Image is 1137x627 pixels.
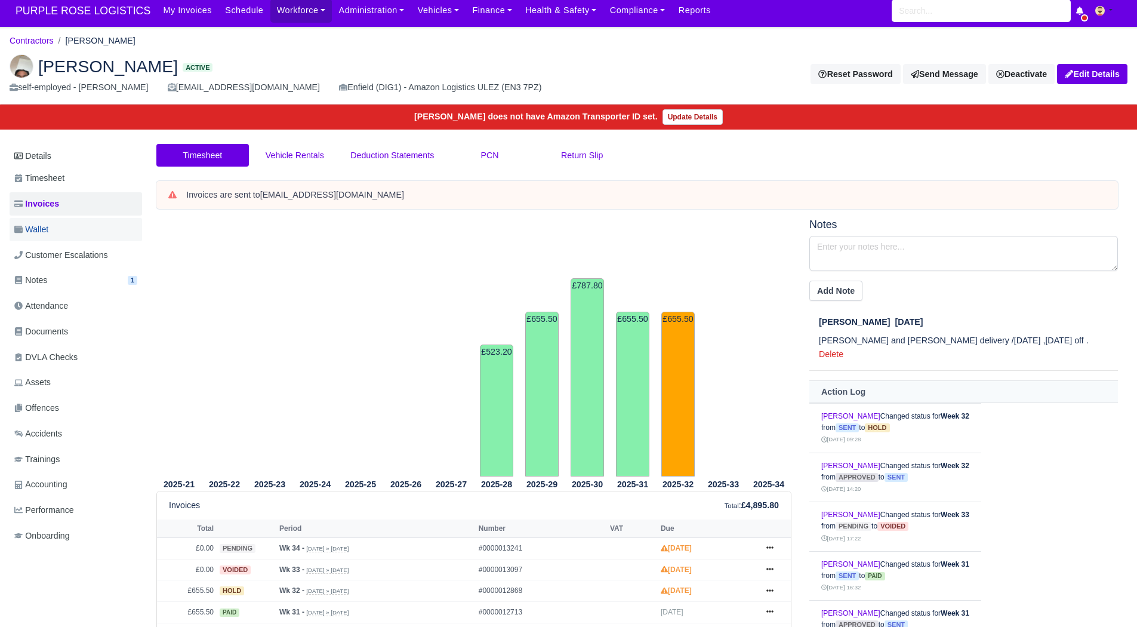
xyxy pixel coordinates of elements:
[202,477,247,491] th: 2025-22
[220,565,251,574] span: voided
[571,278,604,477] td: £787.80
[811,64,900,84] button: Reset Password
[661,565,692,574] strong: [DATE]
[10,192,142,216] a: Invoices
[480,345,513,477] td: £523.20
[443,144,536,167] a: PCN
[836,423,859,432] span: sent
[14,223,48,236] span: Wallet
[922,488,1137,627] iframe: Chat Widget
[157,580,217,602] td: £655.50
[14,197,59,211] span: Invoices
[476,602,607,623] td: #0000012713
[865,423,889,432] span: hold
[10,499,142,522] a: Performance
[306,609,349,616] small: [DATE] » [DATE]
[10,397,142,420] a: Offences
[14,478,67,491] span: Accounting
[610,477,655,491] th: 2025-31
[157,538,217,560] td: £0.00
[809,404,981,453] td: Changed status for from to
[247,477,292,491] th: 2025-23
[821,436,861,442] small: [DATE] 09:28
[836,473,879,482] span: approved
[156,144,249,167] a: Timesheet
[663,109,723,125] a: Update Details
[821,511,880,519] a: [PERSON_NAME]
[14,248,108,262] span: Customer Escalations
[10,473,142,496] a: Accounting
[14,453,60,466] span: Trainings
[655,477,701,491] th: 2025-32
[10,320,142,343] a: Documents
[10,81,149,94] div: self-employed - [PERSON_NAME]
[169,500,200,511] h6: Invoices
[10,145,142,167] a: Details
[1,45,1136,105] div: Dianni Scarborough
[536,144,628,167] a: Return Slip
[821,535,861,542] small: [DATE] 17:22
[741,500,779,510] strong: £4,895.80
[941,462,969,470] strong: Week 32
[819,334,1118,348] p: [PERSON_NAME] and [PERSON_NAME] delivery /[DATE] ,[DATE] off .
[821,485,861,492] small: [DATE] 14:20
[14,401,59,415] span: Offences
[821,584,861,591] small: [DATE] 16:32
[1057,64,1127,84] a: Edit Details
[725,502,739,509] small: Total
[988,64,1055,84] div: Deactivate
[14,325,68,339] span: Documents
[809,551,981,601] td: Changed status for from to
[819,317,890,327] span: [PERSON_NAME]
[725,499,779,512] div: :
[14,427,62,441] span: Accidents
[476,538,607,560] td: #0000013241
[661,586,692,595] strong: [DATE]
[168,81,320,94] div: [EMAIL_ADDRESS][DOMAIN_NAME]
[10,244,142,267] a: Customer Escalations
[746,477,791,491] th: 2025-34
[821,560,880,568] a: [PERSON_NAME]
[38,58,178,75] span: [PERSON_NAME]
[819,349,843,359] a: Delete
[661,312,695,477] td: £655.50
[10,524,142,548] a: Onboarding
[565,477,610,491] th: 2025-30
[14,299,68,313] span: Attendance
[476,559,607,580] td: #0000013097
[10,167,142,190] a: Timesheet
[821,462,880,470] a: [PERSON_NAME]
[661,544,692,552] strong: [DATE]
[877,522,908,531] span: voided
[865,572,885,580] span: paid
[341,144,443,167] a: Deduction Statements
[339,81,541,94] div: Enfield (DIG1) - Amazon Logistics ULEZ (EN3 7PZ)
[260,190,404,199] strong: [EMAIL_ADDRESS][DOMAIN_NAME]
[276,520,476,537] th: Period
[836,571,859,580] span: sent
[220,586,244,595] span: hold
[809,502,981,552] td: Changed status for from to
[338,477,383,491] th: 2025-25
[157,520,217,537] th: Total
[658,520,755,537] th: Due
[306,545,349,552] small: [DATE] » [DATE]
[821,412,880,420] a: [PERSON_NAME]
[525,312,559,477] td: £655.50
[128,276,137,285] span: 1
[10,294,142,318] a: Attendance
[279,544,304,552] strong: Wk 34 -
[903,64,986,84] a: Send Message
[809,453,981,502] td: Changed status for from to
[279,565,304,574] strong: Wk 33 -
[157,559,217,580] td: £0.00
[661,608,683,616] span: [DATE]
[10,269,142,292] a: Notes 1
[14,273,47,287] span: Notes
[616,312,649,477] td: £655.50
[474,477,519,491] th: 2025-28
[249,144,341,167] a: Vehicle Rentals
[14,351,78,364] span: DVLA Checks
[809,281,862,301] button: Add Note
